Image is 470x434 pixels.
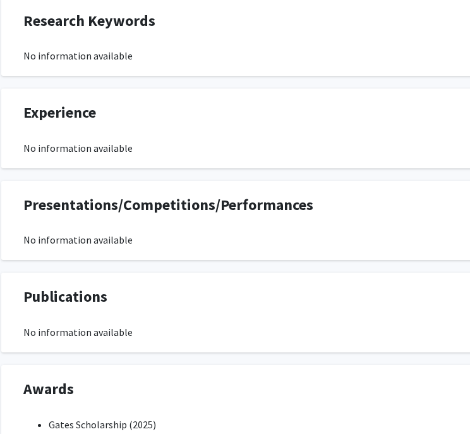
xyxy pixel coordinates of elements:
span: Experience [23,101,96,124]
span: Publications [23,285,107,308]
iframe: Chat [9,377,54,425]
span: Presentations/Competitions/Performances [23,194,313,216]
span: Research Keywords [23,9,155,32]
